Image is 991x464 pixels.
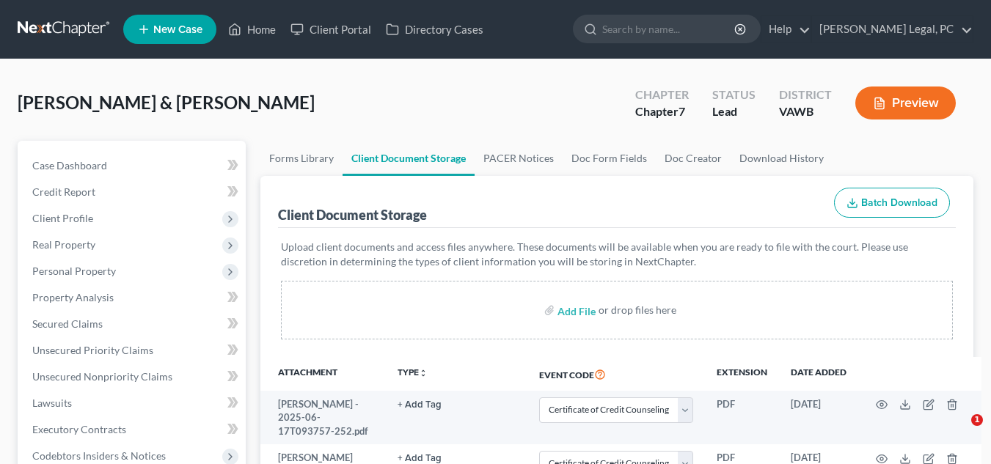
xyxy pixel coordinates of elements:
a: Unsecured Nonpriority Claims [21,364,246,390]
span: Credit Report [32,185,95,198]
a: PACER Notices [475,141,563,176]
td: [DATE] [779,391,858,444]
div: Client Document Storage [278,206,427,224]
a: Download History [731,141,833,176]
span: Batch Download [861,196,937,209]
div: VAWB [779,103,832,120]
span: 7 [679,104,685,118]
span: 1 [971,414,983,426]
th: Event Code [527,357,705,391]
button: Batch Download [834,188,950,218]
a: Doc Creator [656,141,731,176]
th: Extension [705,357,779,391]
a: Doc Form Fields [563,141,656,176]
a: Client Portal [283,16,379,43]
span: [PERSON_NAME] & [PERSON_NAME] [18,92,315,113]
a: + Add Tag [398,397,516,411]
a: Executory Contracts [21,416,246,443]
th: Attachment [260,357,386,391]
button: + Add Tag [398,400,442,410]
i: unfold_more [419,369,428,378]
div: or drop files here [599,303,676,317]
a: Home [221,16,283,43]
a: Case Dashboard [21,152,246,179]
iframe: Intercom live chat [941,414,976,449]
span: Personal Property [32,265,116,277]
td: PDF [705,391,779,444]
div: District [779,86,832,103]
a: Help [761,16,811,43]
td: [PERSON_NAME] - 2025-06-17T093757-252.pdf [260,391,386,444]
span: Codebtors Insiders & Notices [32,449,166,462]
div: Lead [712,103,756,120]
a: [PERSON_NAME] Legal, PC [812,16,973,43]
p: Upload client documents and access files anywhere. These documents will be available when you are... [281,240,953,269]
button: + Add Tag [398,454,442,463]
a: Forms Library [260,141,343,176]
a: Directory Cases [379,16,491,43]
span: Lawsuits [32,397,72,409]
a: Lawsuits [21,390,246,416]
span: Client Profile [32,212,93,224]
div: Chapter [635,86,689,103]
span: Case Dashboard [32,159,107,172]
a: Client Document Storage [343,141,475,176]
a: Credit Report [21,179,246,205]
a: Unsecured Priority Claims [21,337,246,364]
div: Chapter [635,103,689,120]
span: Property Analysis [32,291,114,303]
span: Unsecured Priority Claims [32,344,153,356]
button: TYPEunfold_more [398,368,428,378]
span: Secured Claims [32,317,103,330]
a: Property Analysis [21,284,246,311]
span: Real Property [32,238,95,251]
span: New Case [153,24,202,35]
div: Status [712,86,756,103]
a: Secured Claims [21,311,246,337]
span: Unsecured Nonpriority Claims [32,370,172,383]
input: Search by name... [602,15,736,43]
span: Executory Contracts [32,423,126,435]
button: Preview [855,86,956,119]
th: Date added [779,357,858,391]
